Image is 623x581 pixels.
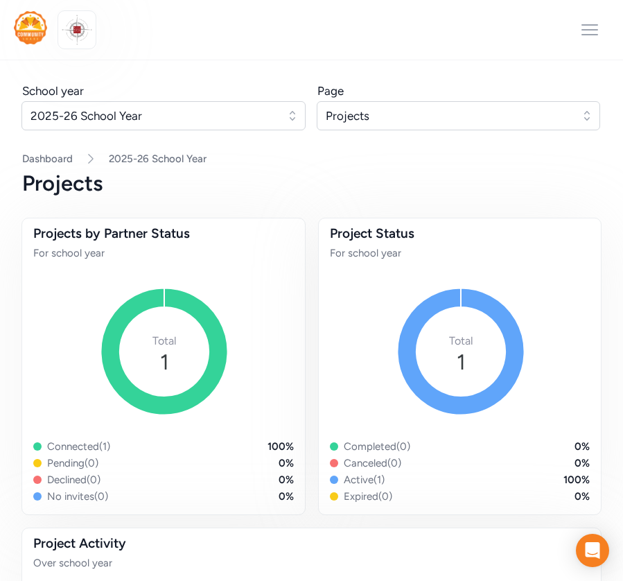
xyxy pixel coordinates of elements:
div: 0 % [279,489,294,503]
div: Completed ( 0 ) [344,440,410,453]
div: Canceled ( 0 ) [344,456,401,470]
div: 0 % [574,440,590,453]
div: Expired ( 0 ) [344,489,392,503]
div: Open Intercom Messenger [576,534,609,567]
img: logo [14,11,47,44]
div: 0 % [279,473,294,487]
div: Projects [22,171,601,196]
span: 2025-26 School Year [30,107,277,124]
div: 100 % [267,440,294,453]
span: Projects [326,107,572,124]
div: 0 % [279,456,294,470]
a: Dashboard [22,153,73,165]
div: Page [317,83,344,99]
div: No invites ( 0 ) [47,489,108,503]
a: 2025-26 School Year [109,152,207,166]
div: For school year [33,246,294,260]
button: 2025-26 School Year [21,101,306,130]
div: Project Status [330,224,590,243]
div: 0 % [574,489,590,503]
div: School year [22,83,84,99]
div: Declined ( 0 ) [47,473,100,487]
nav: Breadcrumb [22,152,601,166]
div: For school year [330,246,590,260]
div: Active ( 1 ) [344,473,385,487]
div: Project Activity [33,534,590,553]
div: Connected ( 1 ) [47,440,110,453]
div: Over school year [33,556,590,570]
div: 0 % [574,456,590,470]
div: 100 % [563,473,590,487]
div: Projects by Partner Status [33,224,294,243]
div: Pending ( 0 ) [47,456,98,470]
img: logo [62,15,92,45]
button: Projects [317,101,601,130]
